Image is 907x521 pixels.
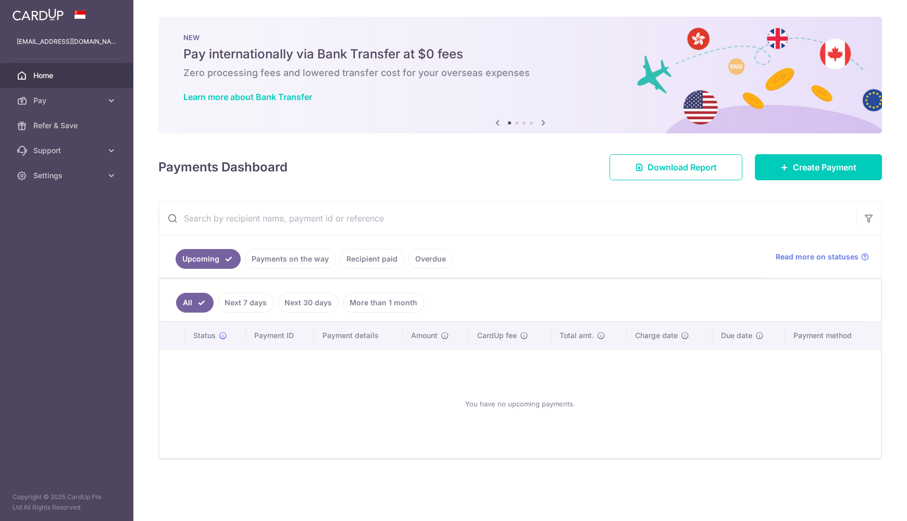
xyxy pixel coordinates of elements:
p: NEW [183,33,857,42]
a: Payments on the way [245,249,336,269]
a: Overdue [408,249,453,269]
a: Recipient paid [340,249,404,269]
a: All [176,293,214,313]
th: Payment ID [246,322,314,349]
p: [EMAIL_ADDRESS][DOMAIN_NAME] [17,36,117,47]
a: Next 30 days [278,293,339,313]
a: Learn more about Bank Transfer [183,92,312,102]
span: Home [33,70,102,81]
span: Status [193,330,216,341]
span: Total amt. [560,330,594,341]
span: Download Report [648,161,717,173]
span: Charge date [635,330,678,341]
iframe: Opens a widget where you can find more information [840,490,897,516]
span: Refer & Save [33,120,102,131]
a: Upcoming [176,249,241,269]
span: Amount [411,330,438,341]
span: Read more on statuses [776,252,859,262]
h5: Pay internationally via Bank Transfer at $0 fees [183,46,857,63]
a: Download Report [610,154,742,180]
a: Read more on statuses [776,252,869,262]
span: Support [33,145,102,156]
span: CardUp fee [477,330,517,341]
div: You have no upcoming payments. [172,358,868,450]
span: Create Payment [793,161,856,173]
h6: Zero processing fees and lowered transfer cost for your overseas expenses [183,67,857,79]
span: Pay [33,95,102,106]
span: Settings [33,170,102,181]
th: Payment details [314,322,403,349]
img: Bank transfer banner [158,17,882,133]
a: Create Payment [755,154,882,180]
img: CardUp [13,8,64,21]
a: Next 7 days [218,293,274,313]
span: Due date [721,330,752,341]
h4: Payments Dashboard [158,158,288,177]
a: More than 1 month [343,293,424,313]
th: Payment method [785,322,881,349]
input: Search by recipient name, payment id or reference [159,202,856,235]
